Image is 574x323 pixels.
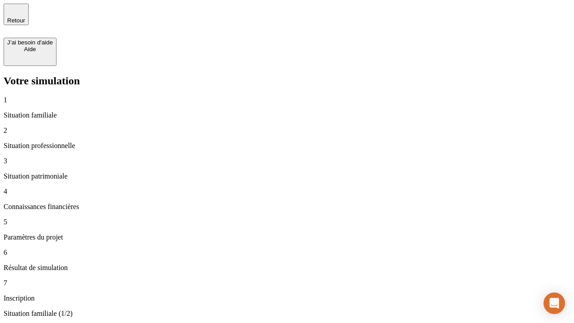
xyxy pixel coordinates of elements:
[4,96,570,104] p: 1
[4,233,570,241] p: Paramètres du projet
[544,292,565,314] div: Open Intercom Messenger
[4,203,570,211] p: Connaissances financières
[4,4,29,25] button: Retour
[4,249,570,257] p: 6
[4,310,570,318] p: Situation familiale (1/2)
[4,172,570,180] p: Situation patrimoniale
[4,111,570,119] p: Situation familiale
[4,38,57,66] button: J’ai besoin d'aideAide
[4,294,570,302] p: Inscription
[7,39,53,46] div: J’ai besoin d'aide
[7,46,53,52] div: Aide
[4,142,570,150] p: Situation professionnelle
[7,17,25,24] span: Retour
[4,279,570,287] p: 7
[4,157,570,165] p: 3
[4,188,570,196] p: 4
[4,218,570,226] p: 5
[4,75,570,87] h2: Votre simulation
[4,127,570,135] p: 2
[4,264,570,272] p: Résultat de simulation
